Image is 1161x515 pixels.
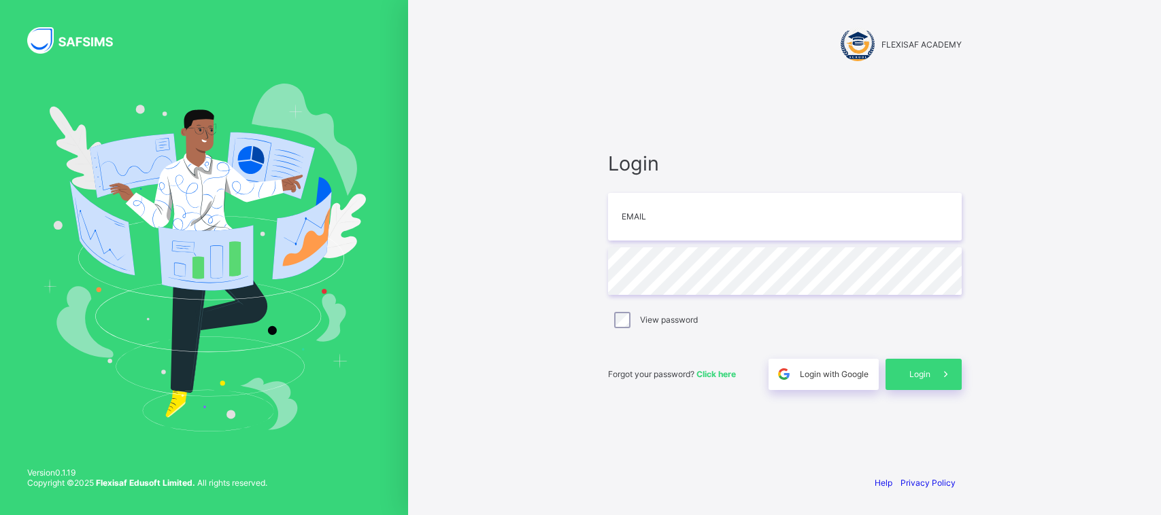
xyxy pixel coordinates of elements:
span: Version 0.1.19 [27,467,267,478]
span: Forgot your password? [608,369,736,379]
a: Privacy Policy [901,478,956,488]
img: SAFSIMS Logo [27,27,129,54]
a: Help [875,478,892,488]
span: Copyright © 2025 All rights reserved. [27,478,267,488]
a: Click here [696,369,736,379]
strong: Flexisaf Edusoft Limited. [96,478,195,488]
span: Login [608,152,962,175]
span: Login [909,369,930,379]
img: google.396cfc9801f0270233282035f929180a.svg [776,366,792,382]
span: Login with Google [800,369,869,379]
span: FLEXISAF ACADEMY [881,39,962,50]
img: Hero Image [42,84,366,431]
label: View password [640,315,698,325]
